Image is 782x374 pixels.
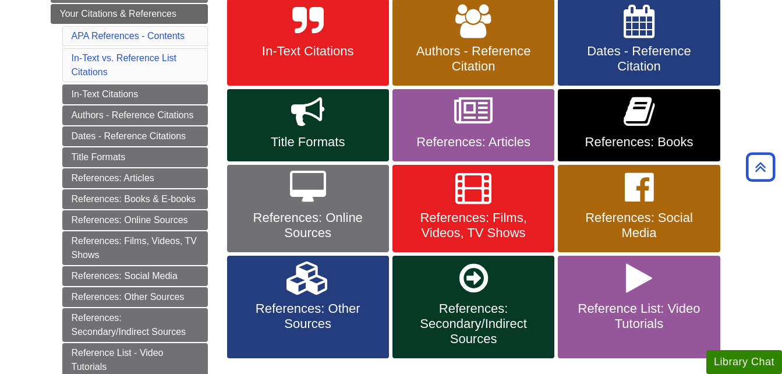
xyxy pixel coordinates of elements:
span: References: Secondary/Indirect Sources [401,301,546,347]
a: In-Text Citations [62,84,208,104]
span: References: Other Sources [236,301,380,331]
a: References: Secondary/Indirect Sources [392,256,554,358]
span: Authors - Reference Citation [401,44,546,74]
span: In-Text Citations [236,44,380,59]
a: References: Books & E-books [62,189,208,209]
a: References: Social Media [558,165,720,252]
span: References: Online Sources [236,210,380,241]
span: Your Citations & References [60,9,176,19]
a: Title Formats [62,147,208,167]
a: References: Articles [392,89,554,161]
span: Dates - Reference Citation [567,44,711,74]
a: References: Online Sources [62,210,208,230]
a: APA References - Contents [72,31,185,41]
span: References: Books [567,135,711,150]
a: References: Social Media [62,266,208,286]
a: In-Text vs. Reference List Citations [72,53,177,77]
button: Library Chat [706,350,782,374]
span: References: Social Media [567,210,711,241]
a: Back to Top [742,159,779,175]
a: Title Formats [227,89,389,161]
span: Reference List: Video Tutorials [567,301,711,331]
a: Dates - Reference Citations [62,126,208,146]
span: Title Formats [236,135,380,150]
a: References: Other Sources [227,256,389,358]
a: References: Films, Videos, TV Shows [392,165,554,252]
a: References: Online Sources [227,165,389,252]
a: Reference List: Video Tutorials [558,256,720,358]
span: References: Articles [401,135,546,150]
a: Your Citations & References [51,4,208,24]
a: Authors - Reference Citations [62,105,208,125]
a: References: Articles [62,168,208,188]
a: References: Films, Videos, TV Shows [62,231,208,265]
a: References: Books [558,89,720,161]
a: References: Other Sources [62,287,208,307]
a: References: Secondary/Indirect Sources [62,308,208,342]
span: References: Films, Videos, TV Shows [401,210,546,241]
